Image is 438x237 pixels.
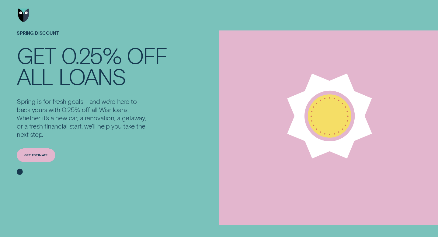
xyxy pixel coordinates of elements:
div: 0.25% [61,44,121,66]
div: Get estimate [24,154,48,157]
h4: Get 0.25% off all loans [17,44,167,87]
p: Spring is for fresh goals - and we’re here to back yours with 0.25% off all Wisr loans. Whether i... [17,97,148,138]
h1: SPRING DISCOUNT [17,30,167,44]
div: loans [58,65,126,87]
div: Get [17,44,56,66]
a: Get estimate [17,148,55,162]
img: Wisr [18,9,29,22]
div: off [127,44,167,66]
div: all [17,65,53,87]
